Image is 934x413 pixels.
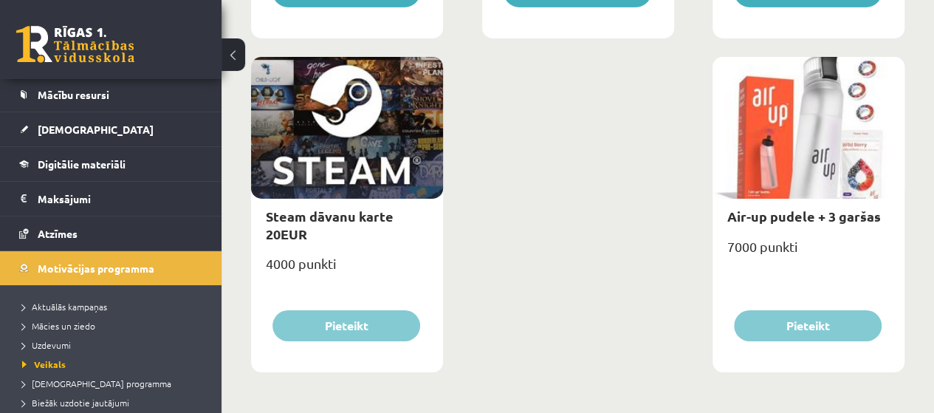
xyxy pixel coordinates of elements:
button: Pieteikt [734,310,882,341]
a: Aktuālās kampaņas [22,300,207,313]
a: Digitālie materiāli [19,147,203,181]
span: Motivācijas programma [38,262,154,275]
a: [DEMOGRAPHIC_DATA] programma [22,377,207,390]
div: 4000 punkti [251,251,443,288]
a: Biežāk uzdotie jautājumi [22,396,207,409]
a: Maksājumi [19,182,203,216]
span: Atzīmes [38,227,78,240]
div: 7000 punkti [712,234,904,271]
legend: Maksājumi [38,182,203,216]
a: Mācību resursi [19,78,203,112]
span: Mācību resursi [38,88,109,101]
span: Uzdevumi [22,339,71,351]
span: Aktuālās kampaņas [22,301,107,313]
a: Uzdevumi [22,338,207,352]
button: Pieteikt [272,310,420,341]
a: Steam dāvanu karte 20EUR [266,208,394,242]
a: Mācies un ziedo [22,319,207,332]
span: [DEMOGRAPHIC_DATA] [38,123,154,136]
span: Mācies un ziedo [22,320,95,332]
span: Veikals [22,358,66,370]
a: Veikals [22,358,207,371]
a: Motivācijas programma [19,251,203,285]
a: Air-up pudele + 3 garšas [727,208,881,225]
span: [DEMOGRAPHIC_DATA] programma [22,378,171,389]
span: Digitālie materiāli [38,157,126,171]
span: Biežāk uzdotie jautājumi [22,397,129,409]
a: Atzīmes [19,216,203,250]
a: Rīgas 1. Tālmācības vidusskola [16,26,134,63]
a: [DEMOGRAPHIC_DATA] [19,112,203,146]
